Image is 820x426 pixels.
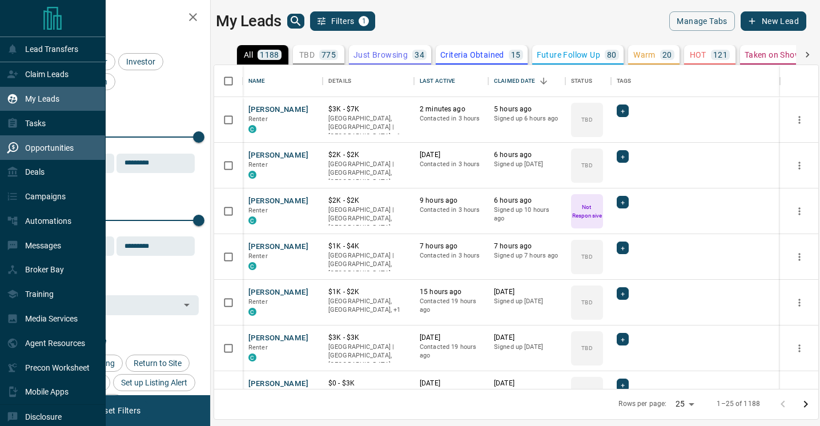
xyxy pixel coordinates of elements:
p: Signed up 7 hours ago [494,251,560,260]
div: + [617,287,629,300]
p: Toronto [328,114,408,141]
p: All [244,51,253,59]
p: 15 hours ago [420,287,483,297]
div: + [617,379,629,391]
p: 9 hours ago [420,196,483,206]
div: condos.ca [248,216,256,224]
span: + [621,333,625,345]
div: condos.ca [248,262,256,270]
button: more [791,248,808,266]
p: TBD [581,252,592,261]
p: 5 hours ago [494,105,560,114]
button: Filters1 [310,11,376,31]
div: Tags [617,65,632,97]
button: Open [179,297,195,313]
p: TBD [581,344,592,352]
div: + [617,333,629,345]
p: Signed up 10 hours ago [494,206,560,223]
p: [GEOGRAPHIC_DATA] | [GEOGRAPHIC_DATA], [GEOGRAPHIC_DATA] [328,251,408,278]
span: Set up Listing Alert [117,378,191,387]
span: 1 [360,17,368,25]
p: Rows per page: [618,399,666,409]
div: Status [571,65,592,97]
span: Renter [248,298,268,306]
div: condos.ca [248,308,256,316]
p: [DATE] [494,379,560,388]
p: Contacted in 3 hours [420,251,483,260]
button: [PERSON_NAME] [248,196,308,207]
p: Toronto [328,297,408,315]
p: Future Follow Up [537,51,600,59]
div: condos.ca [248,125,256,133]
div: Tags [611,65,780,97]
div: Claimed Date [494,65,536,97]
p: [GEOGRAPHIC_DATA] | [GEOGRAPHIC_DATA], [GEOGRAPHIC_DATA] [328,206,408,232]
button: more [791,294,808,311]
p: Signed up 6 hours ago [494,114,560,123]
button: [PERSON_NAME] [248,333,308,344]
p: 6 hours ago [494,150,560,160]
p: Signed up [DATE] [494,343,560,352]
p: HOT [690,51,706,59]
p: 121 [713,51,727,59]
button: [PERSON_NAME] [248,105,308,115]
p: $3K - $7K [328,105,408,114]
div: Name [243,65,323,97]
p: 6 hours ago [494,196,560,206]
p: Contacted 19 hours ago [420,388,483,406]
span: Investor [122,57,159,66]
span: + [621,288,625,299]
p: Not Responsive [572,203,602,220]
p: $2K - $2K [328,196,408,206]
button: [PERSON_NAME] [248,287,308,298]
h1: My Leads [216,12,282,30]
div: condos.ca [248,171,256,179]
p: $0 - $3K [328,379,408,388]
button: New Lead [741,11,806,31]
div: Last Active [414,65,488,97]
div: Details [328,65,351,97]
button: [PERSON_NAME] [248,379,308,389]
p: [GEOGRAPHIC_DATA] | [GEOGRAPHIC_DATA], [GEOGRAPHIC_DATA] [328,343,408,369]
span: Renter [248,161,268,168]
span: + [621,196,625,208]
div: Name [248,65,266,97]
p: $2K - $2K [328,150,408,160]
span: Return to Site [130,359,186,368]
div: Set up Listing Alert [113,374,195,391]
p: 1188 [260,51,279,59]
button: more [791,340,808,357]
p: Taken on Showings [745,51,817,59]
p: [DATE] [420,150,483,160]
p: 7 hours ago [420,242,483,251]
p: [GEOGRAPHIC_DATA] | [GEOGRAPHIC_DATA], [GEOGRAPHIC_DATA] [328,388,408,415]
h2: Filters [37,11,199,25]
button: more [791,203,808,220]
div: Claimed Date [488,65,565,97]
span: + [621,379,625,391]
p: TBD [581,161,592,170]
p: 2 minutes ago [420,105,483,114]
div: Status [565,65,611,97]
p: [GEOGRAPHIC_DATA] | [GEOGRAPHIC_DATA], [GEOGRAPHIC_DATA] [328,160,408,187]
p: $1K - $4K [328,242,408,251]
span: Renter [248,207,268,214]
p: [DATE] [420,333,483,343]
p: Contacted 19 hours ago [420,343,483,360]
p: $3K - $3K [328,333,408,343]
div: + [617,150,629,163]
button: more [791,385,808,403]
div: + [617,105,629,117]
span: Renter [248,252,268,260]
p: Contacted in 3 hours [420,206,483,215]
span: Renter [248,344,268,351]
p: Contacted in 3 hours [420,160,483,169]
p: Signed up [DATE] [494,297,560,306]
p: 775 [321,51,336,59]
p: 34 [415,51,424,59]
div: + [617,242,629,254]
p: 7 hours ago [494,242,560,251]
div: condos.ca [248,353,256,361]
button: Sort [536,73,552,89]
div: + [617,196,629,208]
